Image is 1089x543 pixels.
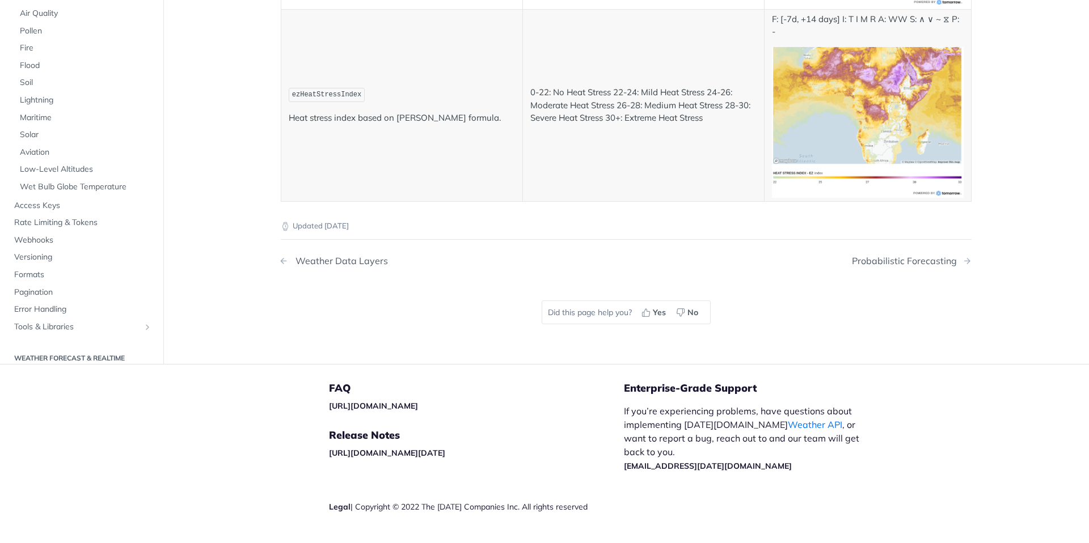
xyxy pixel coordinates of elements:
[530,86,757,125] p: 0-22: No Heat Stress 22-24: Mild Heat Stress 24-26: Moderate Heat Stress 26-28: Medium Heat Stres...
[9,266,155,283] a: Formats
[14,57,155,74] a: Flood
[624,404,871,472] p: If you’re experiencing problems, have questions about implementing [DATE][DOMAIN_NAME] , or want ...
[20,112,152,124] span: Maritime
[281,244,972,278] nav: Pagination Controls
[329,381,624,395] h5: FAQ
[20,43,152,54] span: Fire
[14,23,155,40] a: Pollen
[624,381,889,395] h5: Enterprise-Grade Support
[289,112,515,125] p: Heat stress index based on [PERSON_NAME] formula.
[329,401,418,411] a: [URL][DOMAIN_NAME]
[329,448,445,458] a: [URL][DOMAIN_NAME][DATE]
[14,92,155,109] a: Lightning
[772,13,964,39] p: F: [-7d, +14 days] I: T I M R A: WW S: ∧ ∨ ~ ⧖ P: -
[852,256,972,266] a: Next Page: Probabilistic Forecasting
[20,8,152,19] span: Air Quality
[9,232,155,249] a: Webhooks
[14,304,152,315] span: Error Handling
[542,300,711,324] div: Did this page help you?
[20,95,152,106] span: Lightning
[9,214,155,231] a: Rate Limiting & Tokens
[653,307,666,319] span: Yes
[143,323,152,332] button: Show subpages for Tools & Libraries
[14,109,155,126] a: Maritime
[290,256,388,266] div: Weather Data Layers
[14,144,155,161] a: Aviation
[281,220,972,232] p: Updated [DATE]
[14,5,155,22] a: Air Quality
[14,217,152,228] span: Rate Limiting & Tokens
[14,200,152,211] span: Access Keys
[14,287,152,298] span: Pagination
[9,197,155,214] a: Access Keys
[624,461,792,471] a: [EMAIL_ADDRESS][DATE][DOMAIN_NAME]
[20,60,152,71] span: Flood
[14,74,155,91] a: Soil
[9,249,155,266] a: Versioning
[20,164,152,175] span: Low-Level Altitudes
[9,284,155,301] a: Pagination
[672,304,704,321] button: No
[852,256,963,266] div: Probabilistic Forecasting
[788,419,842,430] a: Weather API
[772,116,964,127] span: Expand image
[329,501,624,512] div: | Copyright © 2022 The [DATE] Companies Inc. All rights reserved
[14,40,155,57] a: Fire
[292,91,361,99] span: ezHeatStressIndex
[329,429,624,442] h5: Release Notes
[20,181,152,193] span: Wet Bulb Globe Temperature
[281,256,577,266] a: Previous Page: Weather Data Layers
[14,161,155,178] a: Low-Level Altitudes
[14,269,152,281] span: Formats
[14,179,155,196] a: Wet Bulb Globe Temperature
[20,77,152,88] span: Soil
[9,319,155,336] a: Tools & LibrariesShow subpages for Tools & Libraries
[20,147,152,158] span: Aviation
[329,502,351,512] a: Legal
[14,321,140,333] span: Tools & Libraries
[20,129,152,141] span: Solar
[9,301,155,318] a: Error Handling
[9,353,155,363] h2: Weather Forecast & realtime
[14,252,152,263] span: Versioning
[14,126,155,143] a: Solar
[687,307,698,319] span: No
[638,304,672,321] button: Yes
[20,26,152,37] span: Pollen
[14,235,152,246] span: Webhooks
